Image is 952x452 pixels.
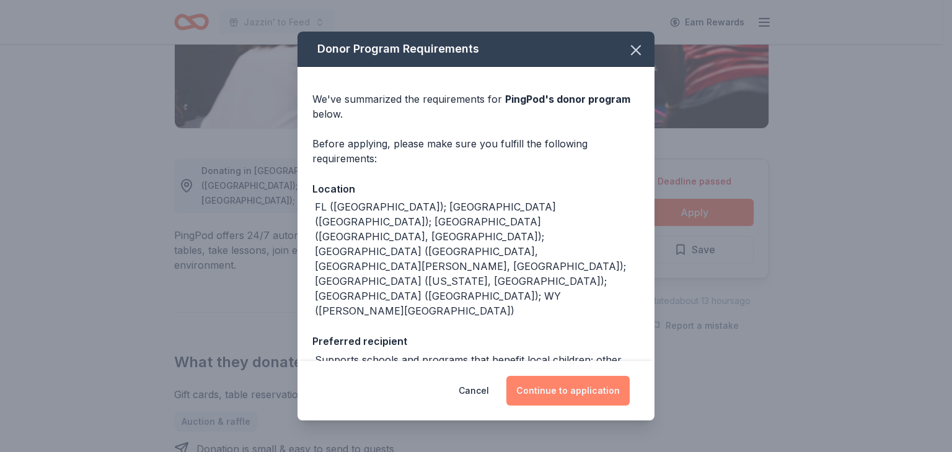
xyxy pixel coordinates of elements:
div: We've summarized the requirements for below. [312,92,640,121]
div: FL ([GEOGRAPHIC_DATA]); [GEOGRAPHIC_DATA] ([GEOGRAPHIC_DATA]); [GEOGRAPHIC_DATA] ([GEOGRAPHIC_DAT... [315,199,640,318]
button: Cancel [459,376,489,406]
span: PingPod 's donor program [505,93,630,105]
div: Supports schools and programs that benefit local children; other programs considered [315,352,640,382]
div: Location [312,181,640,197]
div: Donor Program Requirements [297,32,654,67]
button: Continue to application [506,376,630,406]
div: Preferred recipient [312,333,640,349]
div: Before applying, please make sure you fulfill the following requirements: [312,136,640,166]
